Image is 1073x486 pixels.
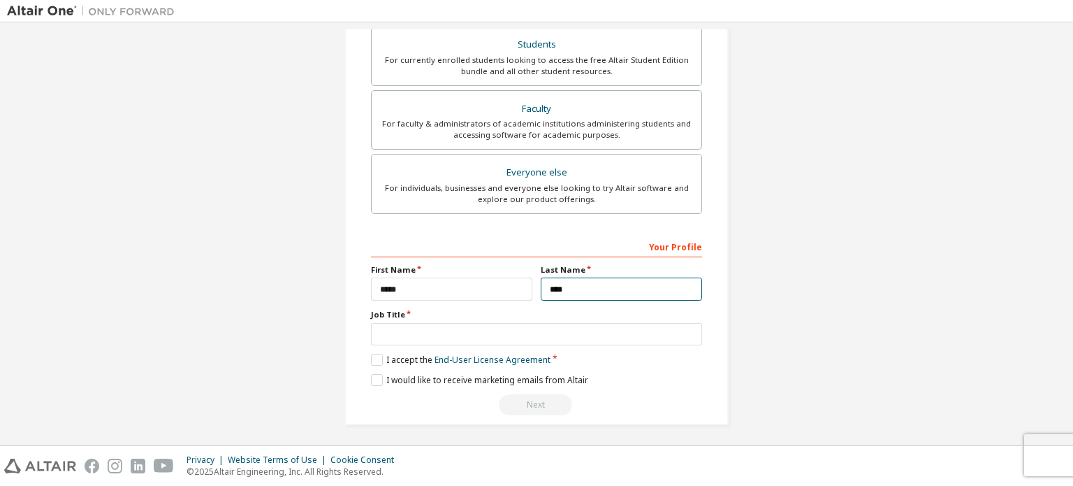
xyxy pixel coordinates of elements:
[85,459,99,473] img: facebook.svg
[371,394,702,415] div: Read and acccept EULA to continue
[371,309,702,320] label: Job Title
[228,455,330,466] div: Website Terms of Use
[131,459,145,473] img: linkedin.svg
[187,455,228,466] div: Privacy
[541,264,702,276] label: Last Name
[435,354,550,366] a: End-User License Agreement
[7,4,182,18] img: Altair One
[380,163,693,183] div: Everyone else
[380,55,693,77] div: For currently enrolled students looking to access the free Altair Student Edition bundle and all ...
[4,459,76,473] img: altair_logo.svg
[371,235,702,257] div: Your Profile
[108,459,122,473] img: instagram.svg
[371,374,588,386] label: I would like to receive marketing emails from Altair
[380,183,693,205] div: For individuals, businesses and everyone else looking to try Altair software and explore our prod...
[371,354,550,366] label: I accept the
[187,466,402,478] p: © 2025 Altair Engineering, Inc. All Rights Reserved.
[371,264,532,276] label: First Name
[380,99,693,119] div: Faculty
[380,35,693,55] div: Students
[330,455,402,466] div: Cookie Consent
[380,118,693,141] div: For faculty & administrators of academic institutions administering students and accessing softwa...
[154,459,174,473] img: youtube.svg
